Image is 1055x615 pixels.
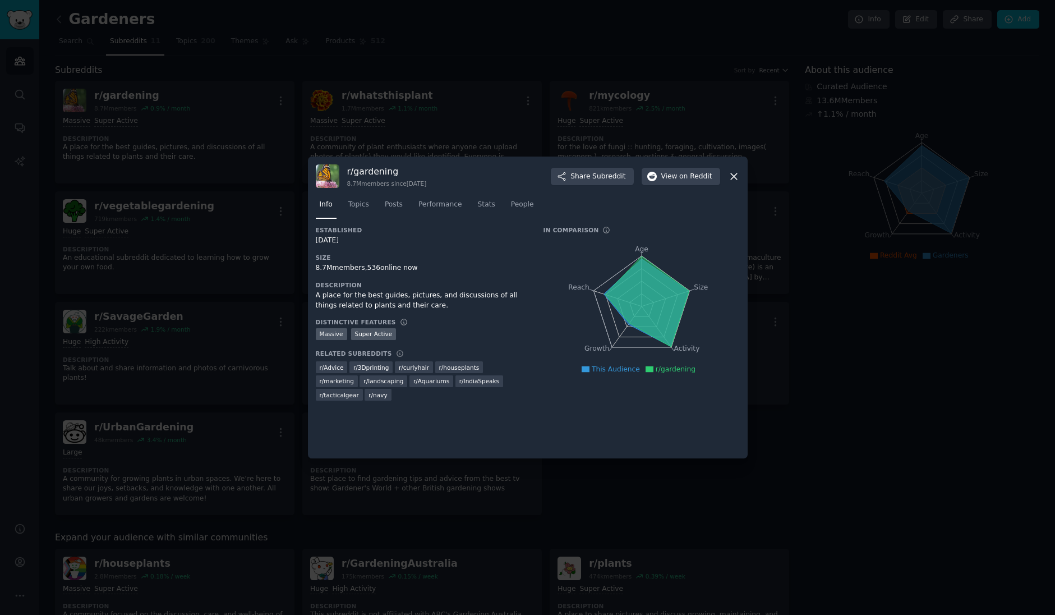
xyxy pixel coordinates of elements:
[570,172,625,182] span: Share
[316,263,528,273] div: 8.7M members, 536 online now
[642,168,720,186] button: Viewon Reddit
[320,364,344,371] span: r/ Advice
[568,283,589,291] tspan: Reach
[661,172,712,182] span: View
[381,196,407,219] a: Posts
[656,365,695,373] span: r/gardening
[316,318,396,326] h3: Distinctive Features
[320,200,333,210] span: Info
[413,377,449,385] span: r/ Aquariums
[459,377,499,385] span: r/ IndiaSpeaks
[592,172,625,182] span: Subreddit
[507,196,538,219] a: People
[316,254,528,261] h3: Size
[679,172,712,182] span: on Reddit
[316,281,528,289] h3: Description
[320,391,359,399] span: r/ tacticalgear
[316,164,339,188] img: gardening
[399,364,429,371] span: r/ curlyhair
[385,200,403,210] span: Posts
[674,345,699,353] tspan: Activity
[694,283,708,291] tspan: Size
[368,391,387,399] span: r/ navy
[316,350,392,357] h3: Related Subreddits
[418,200,462,210] span: Performance
[511,200,534,210] span: People
[474,196,499,219] a: Stats
[353,364,389,371] span: r/ 3Dprinting
[316,236,528,246] div: [DATE]
[543,226,599,234] h3: In Comparison
[347,166,427,177] h3: r/ gardening
[347,180,427,187] div: 8.7M members since [DATE]
[316,196,337,219] a: Info
[344,196,373,219] a: Topics
[351,328,397,340] div: Super Active
[635,245,648,253] tspan: Age
[348,200,369,210] span: Topics
[551,168,633,186] button: ShareSubreddit
[316,328,347,340] div: Massive
[592,365,640,373] span: This Audience
[320,377,354,385] span: r/ marketing
[584,345,609,353] tspan: Growth
[363,377,403,385] span: r/ landscaping
[439,364,480,371] span: r/ houseplants
[316,226,528,234] h3: Established
[414,196,466,219] a: Performance
[316,291,528,310] div: A place for the best guides, pictures, and discussions of all things related to plants and their ...
[478,200,495,210] span: Stats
